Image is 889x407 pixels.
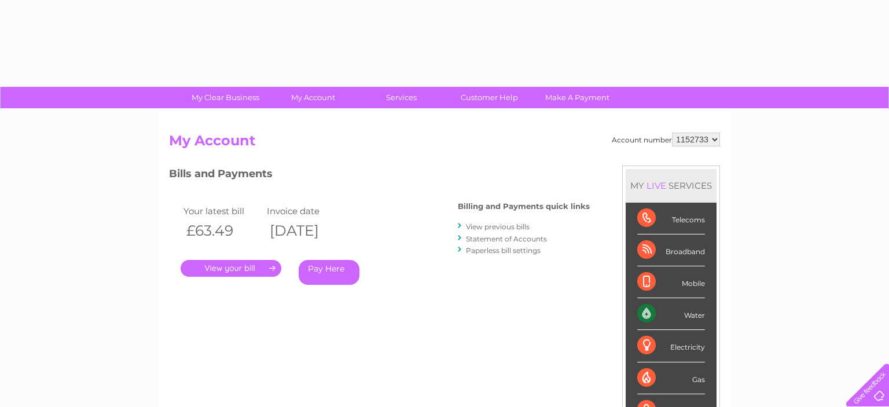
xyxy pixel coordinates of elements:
a: Make A Payment [530,87,625,108]
td: Your latest bill [181,203,264,219]
th: [DATE] [264,219,347,243]
h2: My Account [169,133,720,155]
th: £63.49 [181,219,264,243]
a: . [181,260,281,277]
a: Services [354,87,449,108]
a: My Account [266,87,361,108]
a: My Clear Business [178,87,273,108]
div: Mobile [637,266,705,298]
div: Telecoms [637,203,705,234]
div: Broadband [637,234,705,266]
a: Customer Help [442,87,537,108]
div: LIVE [644,180,668,191]
h3: Bills and Payments [169,166,590,186]
div: MY SERVICES [626,169,717,202]
a: View previous bills [466,222,530,231]
a: Statement of Accounts [466,234,547,243]
td: Invoice date [264,203,347,219]
a: Pay Here [299,260,359,285]
div: Water [637,298,705,330]
a: Paperless bill settings [466,246,541,255]
div: Gas [637,362,705,394]
div: Electricity [637,330,705,362]
div: Account number [612,133,720,146]
h4: Billing and Payments quick links [458,202,590,211]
